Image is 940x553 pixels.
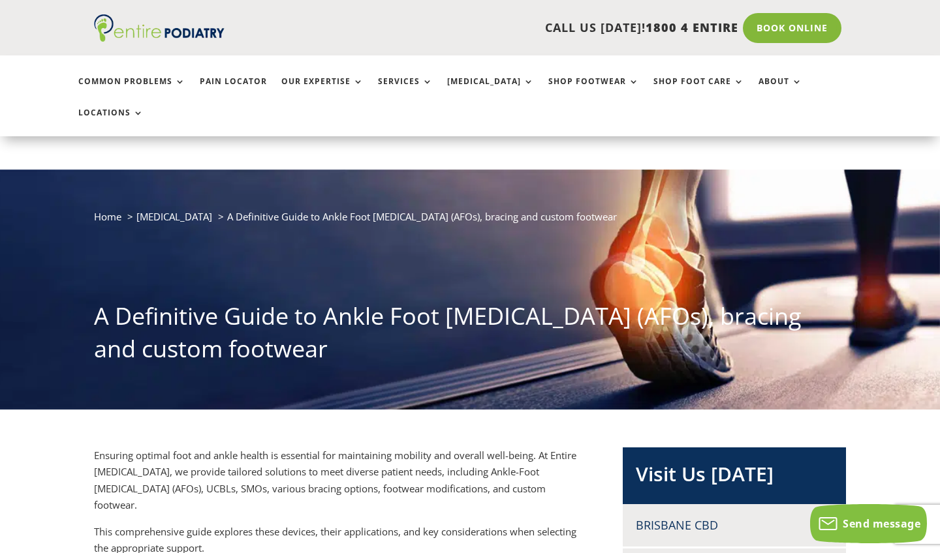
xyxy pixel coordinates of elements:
[281,77,364,105] a: Our Expertise
[759,77,802,105] a: About
[94,14,225,42] img: logo (1)
[78,108,144,136] a: Locations
[646,20,738,35] span: 1800 4 ENTIRE
[636,460,833,494] h2: Visit Us [DATE]
[94,31,225,44] a: Entire Podiatry
[636,517,833,533] h4: Brisbane CBD
[227,210,617,223] span: A Definitive Guide to Ankle Foot [MEDICAL_DATA] (AFOs), bracing and custom footwear
[548,77,639,105] a: Shop Footwear
[94,210,121,223] a: Home
[743,13,841,43] a: Book Online
[136,210,212,223] a: [MEDICAL_DATA]
[94,300,846,372] h1: A Definitive Guide to Ankle Foot [MEDICAL_DATA] (AFOs), bracing and custom footwear
[810,504,927,543] button: Send message
[843,516,920,531] span: Send message
[447,77,534,105] a: [MEDICAL_DATA]
[78,77,185,105] a: Common Problems
[267,20,738,37] p: CALL US [DATE]!
[378,77,433,105] a: Services
[200,77,267,105] a: Pain Locator
[94,447,582,524] p: Ensuring optimal foot and ankle health is essential for maintaining mobility and overall well-bei...
[94,208,846,235] nav: breadcrumb
[653,77,744,105] a: Shop Foot Care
